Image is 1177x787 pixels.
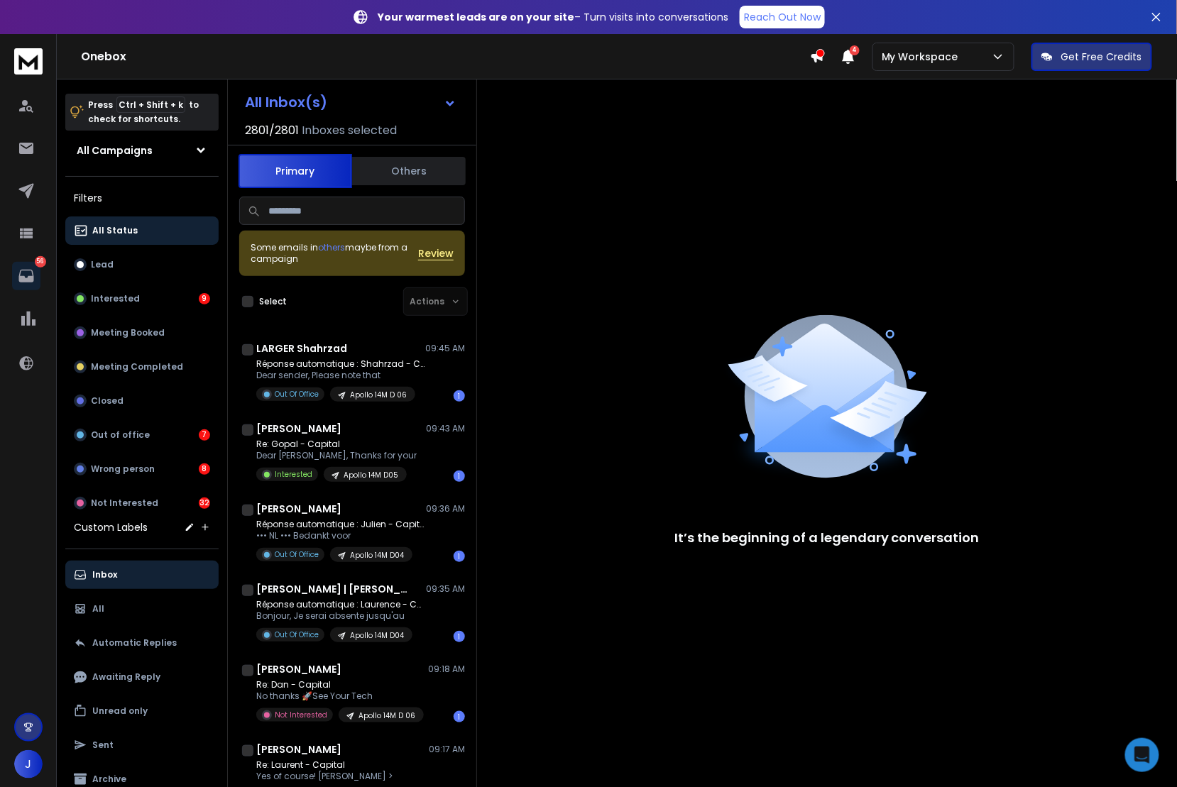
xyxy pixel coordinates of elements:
[65,251,219,279] button: Lead
[239,154,352,188] button: Primary
[454,551,465,562] div: 1
[245,95,327,109] h1: All Inbox(s)
[454,390,465,402] div: 1
[77,143,153,158] h1: All Campaigns
[65,731,219,759] button: Sent
[256,519,427,530] p: Réponse automatique : Julien - Capital
[426,423,465,434] p: 09:43 AM
[65,216,219,245] button: All Status
[418,246,454,260] button: Review
[1031,43,1152,71] button: Get Free Credits
[92,705,148,717] p: Unread only
[65,319,219,347] button: Meeting Booked
[256,742,341,756] h1: [PERSON_NAME]
[256,341,347,356] h1: LARGER Shahrzad
[245,122,299,139] span: 2801 / 2801
[429,744,465,755] p: 09:17 AM
[65,663,219,691] button: Awaiting Reply
[426,503,465,514] p: 09:36 AM
[92,603,104,615] p: All
[65,353,219,381] button: Meeting Completed
[199,463,210,475] div: 8
[35,256,46,268] p: 56
[259,296,287,307] label: Select
[350,630,404,641] p: Apollo 14M D04
[65,489,219,517] button: Not Interested32
[425,343,465,354] p: 09:45 AM
[65,455,219,483] button: Wrong person8
[65,136,219,165] button: All Campaigns
[199,429,210,441] div: 7
[454,470,465,482] div: 1
[674,528,980,548] p: It’s the beginning of a legendary conversation
[65,387,219,415] button: Closed
[275,710,327,720] p: Not Interested
[256,439,417,450] p: Re: Gopal - Capital
[116,97,185,113] span: Ctrl + Shift + k
[882,50,964,64] p: My Workspace
[275,469,312,480] p: Interested
[350,550,404,561] p: Apollo 14M D04
[92,671,160,683] p: Awaiting Reply
[199,293,210,304] div: 9
[850,45,860,55] span: 4
[65,285,219,313] button: Interested9
[91,395,124,407] p: Closed
[65,595,219,623] button: All
[1061,50,1142,64] p: Get Free Credits
[256,582,412,596] h1: [PERSON_NAME] | [PERSON_NAME]
[275,629,319,640] p: Out Of Office
[1125,738,1159,772] div: Open Intercom Messenger
[65,561,219,589] button: Inbox
[14,750,43,778] button: J
[378,10,728,24] p: – Turn visits into conversations
[344,470,398,480] p: Apollo 14M D05
[256,370,427,381] p: Dear sender, Please note that
[350,390,407,400] p: Apollo 14M D 06
[256,358,427,370] p: Réponse automatique : Shahrzad - Capital
[302,122,397,139] h3: Inboxes selected
[428,664,465,675] p: 09:18 AM
[256,610,427,622] p: Bonjour, Je serai absente jusqu'au
[256,599,427,610] p: Réponse automatique : Laurence - Capital
[91,497,158,509] p: Not Interested
[91,259,114,270] p: Lead
[65,697,219,725] button: Unread only
[256,690,424,702] p: No thanks 🚀See Your Tech
[454,711,465,722] div: 1
[91,293,140,304] p: Interested
[318,241,345,253] span: others
[92,739,114,751] p: Sent
[92,569,117,580] p: Inbox
[91,327,165,339] p: Meeting Booked
[91,463,155,475] p: Wrong person
[740,6,825,28] a: Reach Out Now
[81,48,810,65] h1: Onebox
[256,679,424,690] p: Re: Dan - Capital
[65,629,219,657] button: Automatic Replies
[352,155,466,187] button: Others
[12,262,40,290] a: 56
[88,98,199,126] p: Press to check for shortcuts.
[74,520,148,534] h3: Custom Labels
[256,759,406,771] p: Re: Laurent - Capital
[92,774,126,785] p: Archive
[275,549,319,560] p: Out Of Office
[426,583,465,595] p: 09:35 AM
[65,421,219,449] button: Out of office7
[14,48,43,75] img: logo
[256,502,341,516] h1: [PERSON_NAME]
[378,10,574,24] strong: Your warmest leads are on your site
[234,88,468,116] button: All Inbox(s)
[454,631,465,642] div: 1
[256,662,341,676] h1: [PERSON_NAME]
[91,429,150,441] p: Out of office
[199,497,210,509] div: 32
[251,242,418,265] div: Some emails in maybe from a campaign
[91,361,183,373] p: Meeting Completed
[256,422,341,436] h1: [PERSON_NAME]
[256,771,406,782] p: Yes of course! [PERSON_NAME] >
[744,10,821,24] p: Reach Out Now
